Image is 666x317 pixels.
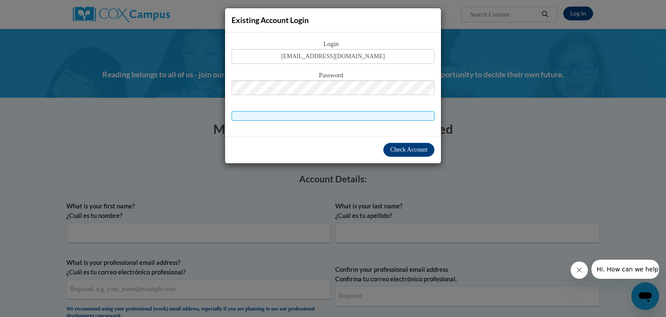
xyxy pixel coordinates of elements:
iframe: Message from company [591,260,659,279]
button: Check Account [383,143,434,157]
span: Password [232,71,434,80]
span: Check Account [390,146,428,153]
span: Hi. How can we help? [5,6,70,13]
span: Login [232,40,434,49]
span: Existing Account Login [232,16,309,25]
iframe: Close message [571,261,588,279]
